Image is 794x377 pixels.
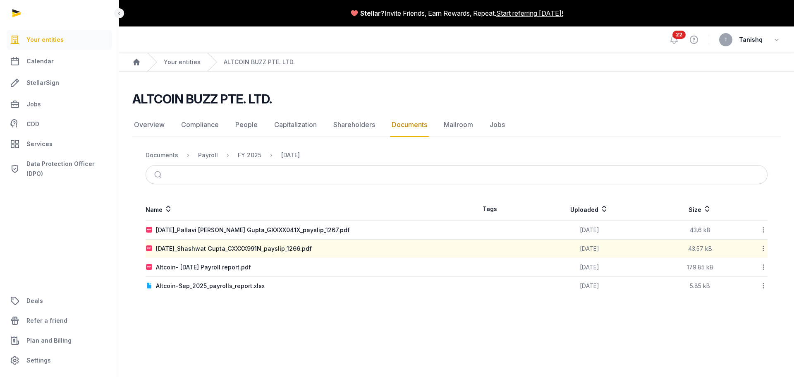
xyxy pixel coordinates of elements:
th: Tags [457,197,524,221]
td: 179.85 kB [655,258,745,277]
span: Tanishq [739,35,763,45]
th: Size [655,197,745,221]
div: Altcoin- [DATE] Payroll report.pdf [156,263,251,271]
div: Altcoin-Sep_2025_payrolls_report.xlsx [156,282,265,290]
a: Data Protection Officer (DPO) [7,156,112,182]
span: Deals [26,296,43,306]
span: [DATE] [580,226,599,233]
span: Refer a friend [26,316,67,326]
nav: Tabs [132,113,781,137]
span: Your entities [26,35,64,45]
span: StellarSign [26,78,59,88]
span: Calendar [26,56,54,66]
nav: Breadcrumb [146,145,768,165]
a: CDD [7,116,112,132]
h2: ALTCOIN BUZZ PTE. LTD. [132,91,272,106]
span: [DATE] [580,282,599,289]
span: [DATE] [580,245,599,252]
a: Your entities [164,58,201,66]
a: Deals [7,291,112,311]
a: Plan and Billing [7,331,112,351]
a: Refer a friend [7,311,112,331]
img: pdf.svg [146,245,153,252]
a: Settings [7,351,112,370]
button: T [719,33,732,46]
a: Your entities [7,30,112,50]
img: pdf.svg [146,264,153,271]
span: Jobs [26,99,41,109]
a: People [234,113,259,137]
td: 5.85 kB [655,277,745,295]
span: T [724,37,728,42]
span: Services [26,139,53,149]
span: 22 [672,31,686,39]
span: Data Protection Officer (DPO) [26,159,109,179]
a: Documents [390,113,429,137]
span: Stellar? [360,8,385,18]
img: document.svg [146,283,153,289]
iframe: Chat Widget [645,281,794,377]
span: Settings [26,355,51,365]
a: Mailroom [442,113,475,137]
a: ALTCOIN BUZZ PTE. LTD. [224,58,295,66]
a: Capitalization [273,113,318,137]
button: Submit [149,166,169,184]
a: Compliance [179,113,220,137]
div: Documents [146,151,178,159]
a: Start referring [DATE]! [496,8,563,18]
a: Shareholders [332,113,377,137]
a: Jobs [488,113,507,137]
th: Name [146,197,457,221]
div: FY 2025 [238,151,261,159]
th: Uploaded [524,197,655,221]
td: 43.6 kB [655,221,745,240]
div: [DATE]_Shashwat Gupta_GXXXX991N_payslip_1266.pdf [156,245,312,253]
img: pdf.svg [146,227,153,233]
nav: Breadcrumb [119,53,794,72]
td: 43.57 kB [655,240,745,258]
a: Calendar [7,51,112,71]
a: Overview [132,113,166,137]
div: [DATE]_Pallavi [PERSON_NAME] Gupta_GXXXX041X_payslip_1267.pdf [156,226,350,234]
div: Payroll [198,151,218,159]
a: StellarSign [7,73,112,93]
span: Plan and Billing [26,336,72,346]
div: [DATE] [281,151,300,159]
a: Jobs [7,94,112,114]
a: Services [7,134,112,154]
span: [DATE] [580,264,599,271]
span: CDD [26,119,39,129]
